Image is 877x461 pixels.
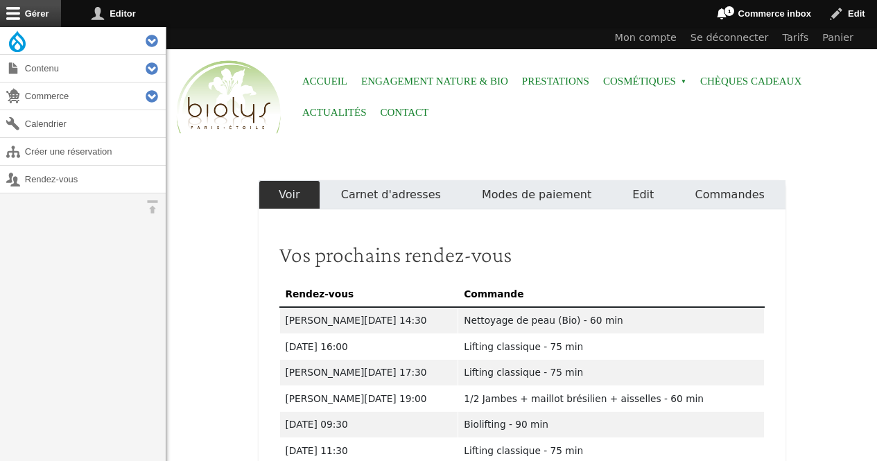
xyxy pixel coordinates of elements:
[286,419,348,430] time: [DATE] 09:30
[320,180,461,209] a: Carnet d'adresses
[458,333,764,360] td: Lifting classique - 75 min
[461,180,611,209] a: Modes de paiement
[522,66,589,97] a: Prestations
[259,180,785,209] nav: Onglets
[302,66,347,97] a: Accueil
[381,97,429,128] a: Contact
[286,445,348,456] time: [DATE] 11:30
[361,66,508,97] a: Engagement Nature & Bio
[776,27,816,49] a: Tarifs
[458,412,764,438] td: Biolifting - 90 min
[815,27,860,49] a: Panier
[684,27,776,49] a: Se déconnecter
[458,307,764,333] td: Nettoyage de peau (Bio) - 60 min
[700,66,801,97] a: Chèques cadeaux
[603,66,686,97] span: Cosmétiques
[458,360,764,386] td: Lifting classique - 75 min
[302,97,367,128] a: Actualités
[279,241,765,268] h2: Vos prochains rendez-vous
[286,367,427,378] time: [PERSON_NAME][DATE] 17:30
[608,27,684,49] a: Mon compte
[286,315,427,326] time: [PERSON_NAME][DATE] 14:30
[173,58,284,137] img: Accueil
[675,180,785,209] a: Commandes
[286,393,427,404] time: [PERSON_NAME][DATE] 19:00
[259,180,321,209] a: Voir
[458,385,764,412] td: 1/2 Jambes + maillot brésilien + aisselles - 60 min
[279,281,458,307] th: Rendez-vous
[724,6,735,17] span: 1
[458,281,764,307] th: Commande
[612,180,675,209] a: Edit
[286,341,348,352] time: [DATE] 16:00
[139,193,166,220] button: Orientation horizontale
[166,27,877,146] header: Entête du site
[681,79,686,85] span: »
